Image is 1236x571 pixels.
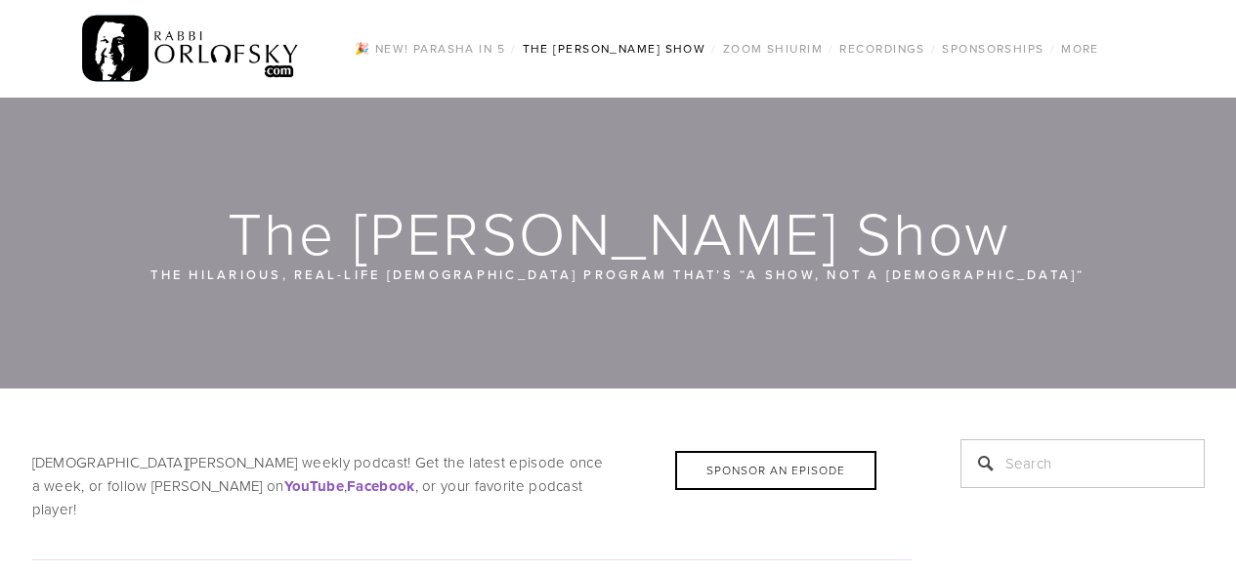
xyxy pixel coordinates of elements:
[1050,40,1055,57] span: /
[936,36,1049,61] a: Sponsorships
[517,36,712,61] a: The [PERSON_NAME] Show
[711,40,716,57] span: /
[675,451,876,490] div: Sponsor an Episode
[32,451,912,521] p: [DEMOGRAPHIC_DATA][PERSON_NAME] weekly podcast! Get the latest episode once a week, or follow [PE...
[284,475,344,496] a: YouTube
[347,475,414,497] strong: Facebook
[82,11,300,87] img: RabbiOrlofsky.com
[149,264,1087,285] p: The hilarious, real-life [DEMOGRAPHIC_DATA] program that’s “a show, not a [DEMOGRAPHIC_DATA]“
[931,40,936,57] span: /
[829,40,833,57] span: /
[347,475,414,496] a: Facebook
[349,36,511,61] a: 🎉 NEW! Parasha in 5
[32,201,1207,264] h1: The [PERSON_NAME] Show
[1055,36,1105,61] a: More
[284,475,344,497] strong: YouTube
[717,36,829,61] a: Zoom Shiurim
[833,36,930,61] a: Recordings
[511,40,516,57] span: /
[960,439,1205,488] input: Search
